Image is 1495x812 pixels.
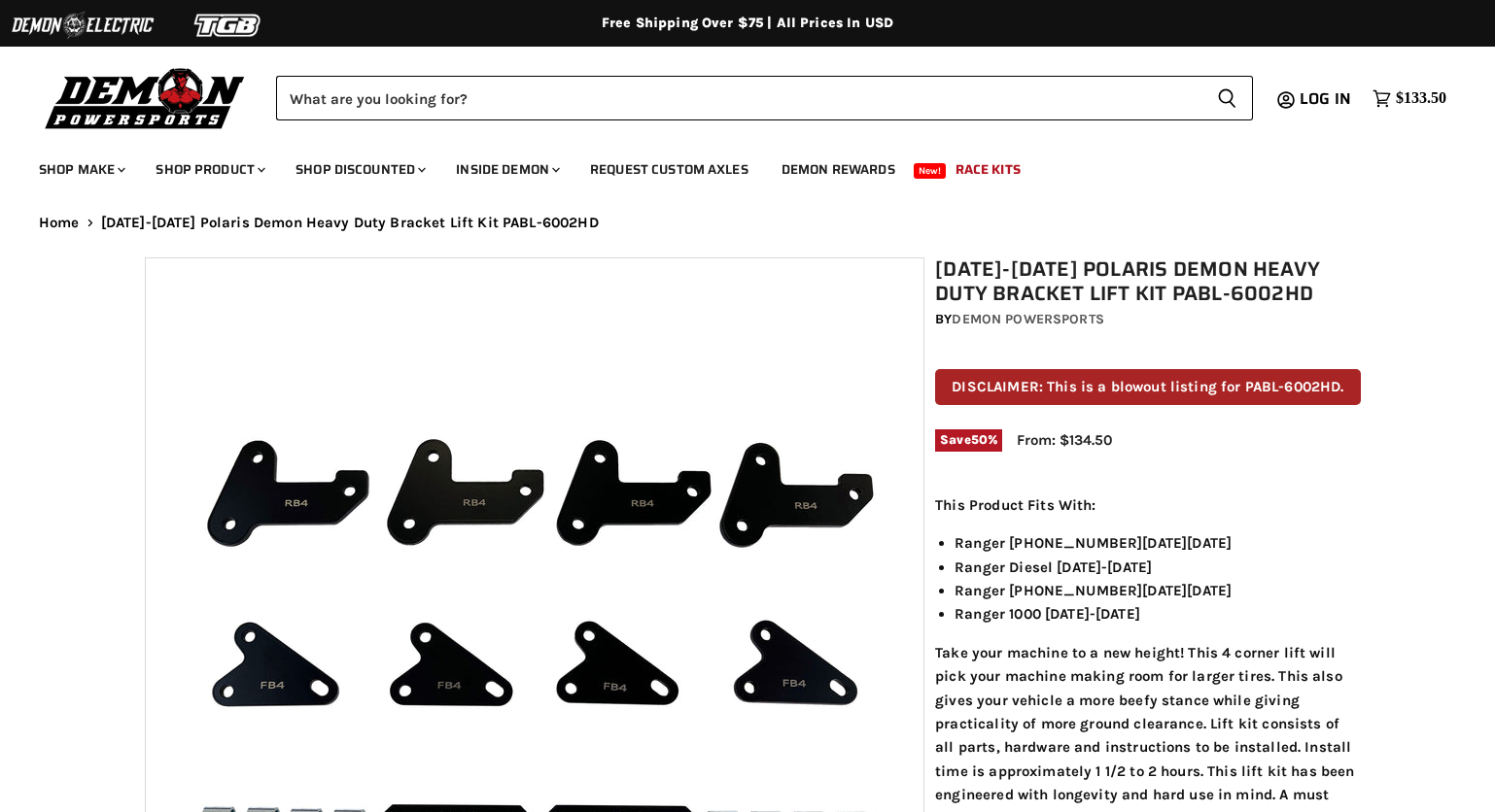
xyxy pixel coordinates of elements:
a: Demon Rewards [767,150,910,189]
a: Demon Powersports [952,311,1103,327]
img: Demon Powersports [39,63,252,132]
span: New! [914,163,947,179]
a: Race Kits [941,150,1035,189]
ul: Main menu [24,142,1442,189]
a: Shop Make [24,150,137,189]
a: Log in [1291,90,1363,108]
span: $133.50 [1396,89,1446,108]
span: 50 [971,432,988,447]
span: [DATE]-[DATE] Polaris Demon Heavy Duty Bracket Lift Kit PABL-6002HD [101,215,599,231]
span: From: $134.50 [1017,431,1112,449]
span: Save % [935,429,1002,451]
a: $133.50 [1363,85,1456,113]
p: This Product Fits With: [935,493,1360,517]
form: Product [276,76,1253,120]
li: Ranger 1000 [DATE]-[DATE] [955,602,1360,626]
a: Home [39,215,80,231]
input: Search [276,76,1201,120]
h1: [DATE]-[DATE] Polaris Demon Heavy Duty Bracket Lift Kit PABL-6002HD [935,257,1360,306]
a: Shop Discounted [281,150,437,189]
div: by [935,309,1360,330]
a: Request Custom Axles [575,150,763,189]
p: DISCLAIMER: This is a blowout listing for PABL-6002HD. [935,369,1360,405]
li: Ranger [PHONE_NUMBER][DATE][DATE] [955,579,1360,602]
button: Search [1201,76,1253,120]
span: Log in [1300,86,1351,111]
img: Demon Electric Logo 2 [10,7,156,44]
img: TGB Logo 2 [156,7,301,44]
li: Ranger Diesel [DATE]-[DATE] [955,556,1360,579]
a: Shop Product [141,150,277,189]
a: Inside Demon [441,150,572,189]
li: Ranger [PHONE_NUMBER][DATE][DATE] [955,531,1360,555]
